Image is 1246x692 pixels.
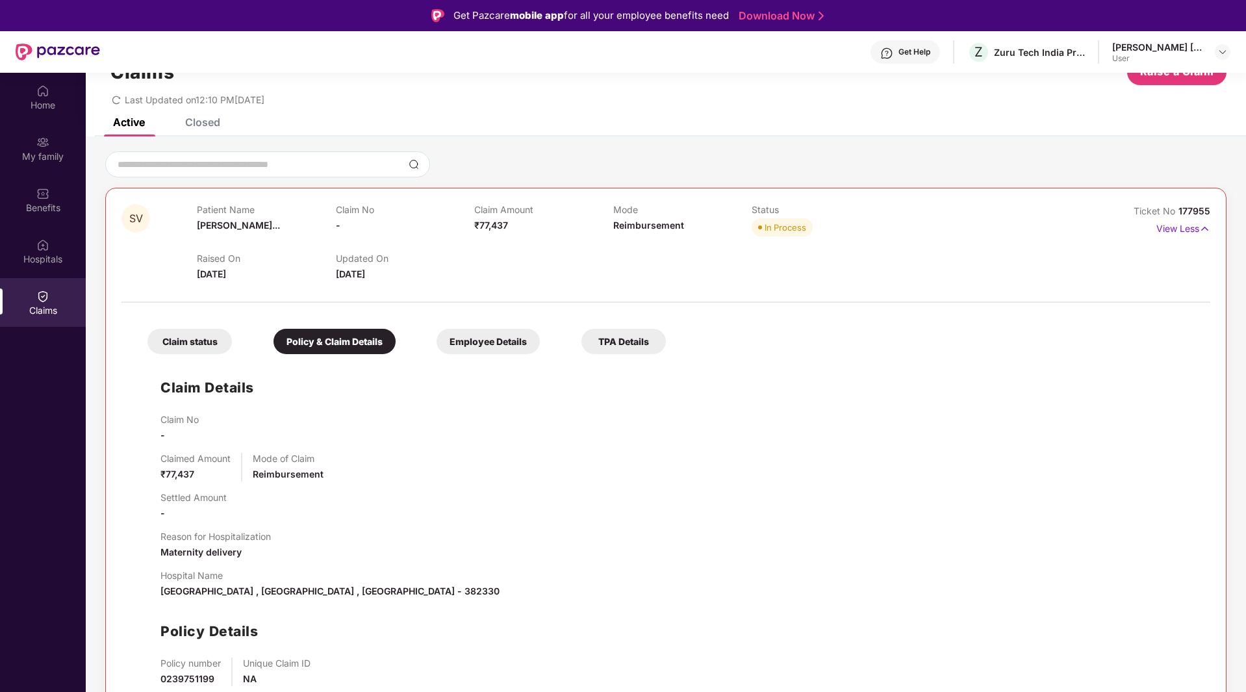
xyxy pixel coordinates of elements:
img: svg+xml;base64,PHN2ZyBpZD0iU2VhcmNoLTMyeDMyIiB4bWxucz0iaHR0cDovL3d3dy53My5vcmcvMjAwMC9zdmciIHdpZH... [409,159,419,170]
div: User [1112,53,1203,64]
div: Get Help [898,47,930,57]
span: Maternity delivery [160,546,242,557]
div: Zuru Tech India Private Limited [994,46,1085,58]
p: Claim No [336,204,474,215]
p: Mode of Claim [253,453,324,464]
span: [PERSON_NAME]... [197,220,280,231]
p: Claim No [160,414,199,425]
img: svg+xml;base64,PHN2ZyBpZD0iRHJvcGRvd24tMzJ4MzIiIHhtbG5zPSJodHRwOi8vd3d3LnczLm9yZy8yMDAwL3N2ZyIgd2... [1217,47,1228,57]
span: - [336,220,340,231]
p: Claimed Amount [160,453,231,464]
span: [GEOGRAPHIC_DATA] , [GEOGRAPHIC_DATA] , [GEOGRAPHIC_DATA] - 382330 [160,585,500,596]
p: Claim Amount [474,204,613,215]
div: Claim status [147,329,232,354]
span: 177955 [1178,205,1210,216]
img: svg+xml;base64,PHN2ZyBpZD0iQ2xhaW0iIHhtbG5zPSJodHRwOi8vd3d3LnczLm9yZy8yMDAwL3N2ZyIgd2lkdGg9IjIwIi... [36,290,49,303]
img: svg+xml;base64,PHN2ZyBpZD0iQmVuZWZpdHMiIHhtbG5zPSJodHRwOi8vd3d3LnczLm9yZy8yMDAwL3N2ZyIgd2lkdGg9Ij... [36,187,49,200]
div: [PERSON_NAME] [PERSON_NAME] [1112,41,1203,53]
div: TPA Details [581,329,666,354]
strong: mobile app [510,9,564,21]
span: Reimbursement [613,220,684,231]
p: Patient Name [197,204,335,215]
span: SV [129,213,143,224]
span: 0239751199 [160,673,214,684]
div: Active [113,116,145,129]
img: Logo [431,9,444,22]
span: - [160,507,165,519]
span: Z [974,44,983,60]
span: ₹77,437 [160,468,194,480]
img: svg+xml;base64,PHN2ZyB3aWR0aD0iMjAiIGhlaWdodD0iMjAiIHZpZXdCb3g9IjAgMCAyMCAyMCIgZmlsbD0ibm9uZSIgeG... [36,136,49,149]
span: NA [243,673,257,684]
span: [DATE] [336,268,365,279]
p: Hospital Name [160,570,500,581]
p: Policy number [160,658,221,669]
img: Stroke [819,9,824,23]
img: svg+xml;base64,PHN2ZyBpZD0iSG9tZSIgeG1sbnM9Imh0dHA6Ly93d3cudzMub3JnLzIwMDAvc3ZnIiB3aWR0aD0iMjAiIG... [36,84,49,97]
span: Ticket No [1134,205,1178,216]
div: In Process [765,221,806,234]
img: svg+xml;base64,PHN2ZyBpZD0iSG9zcGl0YWxzIiB4bWxucz0iaHR0cDovL3d3dy53My5vcmcvMjAwMC9zdmciIHdpZHRoPS... [36,238,49,251]
h1: Claim Details [160,377,254,398]
img: svg+xml;base64,PHN2ZyBpZD0iSGVscC0zMngzMiIgeG1sbnM9Imh0dHA6Ly93d3cudzMub3JnLzIwMDAvc3ZnIiB3aWR0aD... [880,47,893,60]
p: Updated On [336,253,474,264]
p: Reason for Hospitalization [160,531,271,542]
span: Reimbursement [253,468,324,480]
div: Closed [185,116,220,129]
h1: Policy Details [160,621,258,642]
div: Employee Details [437,329,540,354]
span: [DATE] [197,268,226,279]
p: Raised On [197,253,335,264]
p: View Less [1156,218,1210,236]
span: ₹77,437 [474,220,508,231]
div: Get Pazcare for all your employee benefits need [453,8,729,23]
p: Settled Amount [160,492,227,503]
p: Status [752,204,890,215]
div: Policy & Claim Details [273,329,396,354]
span: redo [112,94,121,105]
span: Last Updated on 12:10 PM[DATE] [125,94,264,105]
a: Download Now [739,9,820,23]
p: Unique Claim ID [243,658,311,669]
span: - [160,429,165,441]
img: svg+xml;base64,PHN2ZyB4bWxucz0iaHR0cDovL3d3dy53My5vcmcvMjAwMC9zdmciIHdpZHRoPSIxNyIgaGVpZ2h0PSIxNy... [1199,222,1210,236]
img: New Pazcare Logo [16,44,100,60]
p: Mode [613,204,752,215]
